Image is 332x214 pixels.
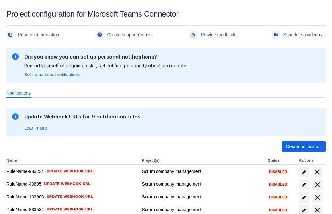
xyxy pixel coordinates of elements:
[268,158,280,163] button: Status
[6,10,326,18] div: Project configuration for Microsoft Teams Connector
[6,30,59,40] a: Read documentation
[301,208,306,213] span: edit
[268,170,288,174] span: Disabled
[44,182,90,187] span: Update webhook URL
[282,141,326,152] button: Create notification
[313,181,321,189] span: delete
[142,194,263,200] div: Scrum company management
[24,53,190,60] h2: Did you know you can set up personal notifications?
[301,182,306,187] span: edit
[6,90,31,96] span: Notifications
[191,32,196,37] span: feedback
[8,32,13,37] span: documentation
[268,208,288,212] span: Disabled
[18,30,59,40] span: Read documentation
[47,169,93,174] span: Update webhook URL
[301,169,306,175] span: edit
[97,32,102,37] span: support
[301,195,306,200] span: edit
[11,53,19,61] span: information
[142,206,263,213] div: Scrum company management
[96,30,153,40] a: Create support request
[268,183,288,186] span: Disabled
[313,168,321,176] span: delete
[11,113,19,120] span: information
[272,30,326,40] a: Schedule a video call
[313,194,321,201] span: delete
[6,181,137,187] div: RuleName-49605
[283,30,326,40] span: Schedule a video call
[273,32,278,37] span: videoCall
[47,194,93,199] span: Update webhook URL
[142,181,263,187] div: Scrum company management
[47,207,93,212] span: Update webhook URL
[189,30,235,40] a: Provide feedback
[286,141,322,152] span: Create notification
[296,157,326,165] th: Actions
[268,196,288,199] span: Disabled
[201,30,235,40] span: Provide feedback
[142,168,263,175] div: Scrum company management
[6,194,137,200] div: RuleName-103606
[6,168,137,175] div: RuleName-983234
[142,158,159,163] button: Project(s)
[24,125,47,131] a: Learn more
[24,113,142,120] h2: Update Webhook URLs for 9 notification rules.
[24,62,190,69] p: Remind yourself of ongoing tasks, get notified personally about Jira updates.
[313,206,321,214] span: delete
[6,158,17,163] button: Name
[6,206,137,213] div: RuleName-833534
[24,71,80,78] a: Set up personal notifications
[107,30,153,40] span: Create support request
